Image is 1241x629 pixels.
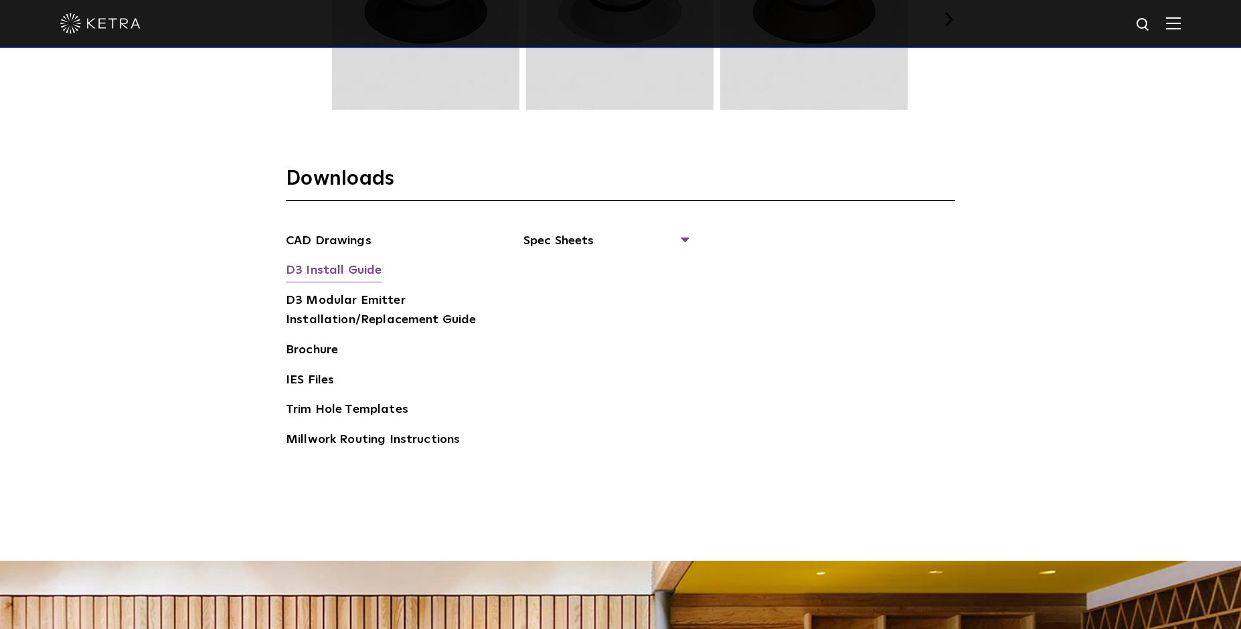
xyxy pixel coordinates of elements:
a: Millwork Routing Instructions [286,430,460,452]
a: CAD Drawings [286,232,371,253]
a: D3 Modular Emitter Installation/Replacement Guide [286,291,487,332]
img: search icon [1135,17,1152,33]
img: Hamburger%20Nav.svg [1166,17,1181,29]
a: IES Files [286,371,334,392]
span: Spec Sheets [523,232,687,261]
a: D3 Install Guide [286,261,382,282]
h3: Downloads [286,166,955,201]
a: Brochure [286,341,338,362]
a: Trim Hole Templates [286,400,408,422]
img: ketra-logo-2019-white [60,13,141,33]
